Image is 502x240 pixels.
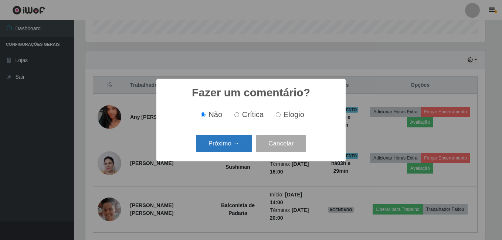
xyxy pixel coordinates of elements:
[192,86,310,99] h2: Fazer um comentário?
[242,110,264,119] span: Crítica
[201,112,206,117] input: Não
[256,135,306,152] button: Cancelar
[196,135,252,152] button: Próximo →
[208,110,222,119] span: Não
[276,112,281,117] input: Elogio
[284,110,304,119] span: Elogio
[234,112,239,117] input: Crítica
